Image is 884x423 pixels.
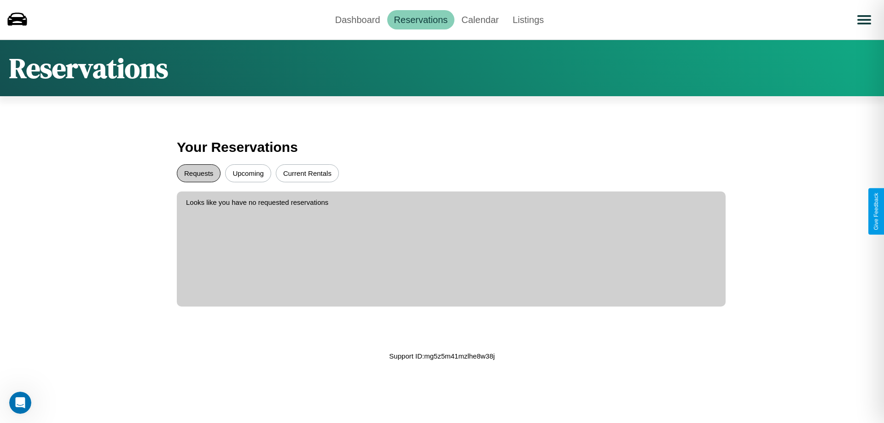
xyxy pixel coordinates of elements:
[276,164,339,182] button: Current Rentals
[328,10,387,29] a: Dashboard
[177,135,707,160] h3: Your Reservations
[9,392,31,414] iframe: Intercom live chat
[454,10,506,29] a: Calendar
[387,10,455,29] a: Reservations
[177,164,221,182] button: Requests
[389,350,494,362] p: Support ID: mg5z5m41mzlhe8w38j
[851,7,877,33] button: Open menu
[873,193,879,230] div: Give Feedback
[9,49,168,87] h1: Reservations
[186,196,716,209] p: Looks like you have no requested reservations
[225,164,271,182] button: Upcoming
[506,10,551,29] a: Listings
